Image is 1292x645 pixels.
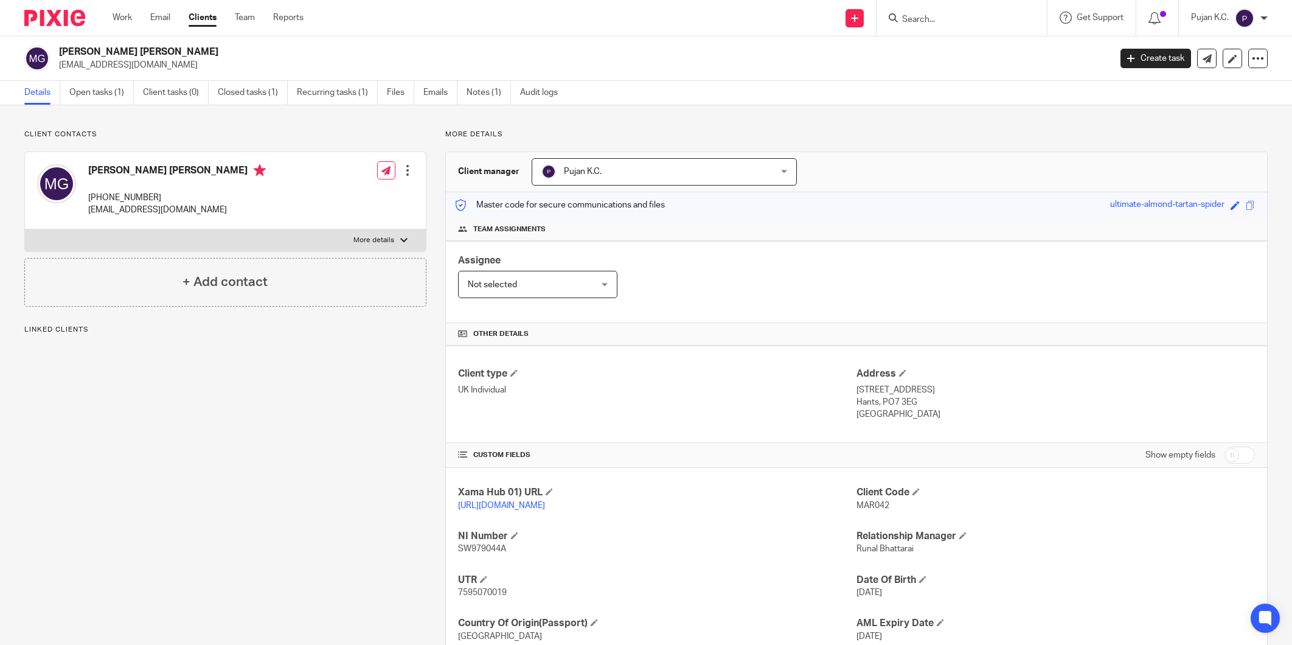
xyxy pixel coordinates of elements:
[235,12,255,24] a: Team
[1077,13,1124,22] span: Get Support
[856,368,1255,380] h4: Address
[520,81,567,105] a: Audit logs
[24,325,426,335] p: Linked clients
[150,12,170,24] a: Email
[458,450,856,460] h4: CUSTOM FIELDS
[468,281,517,289] span: Not selected
[856,632,882,641] span: [DATE]
[423,81,457,105] a: Emails
[1110,198,1224,212] div: ultimate-almond-tartan-spider
[1191,12,1229,24] p: Pujan K.C.
[458,486,856,499] h4: Xama Hub 01) URL
[88,192,266,204] p: [PHONE_NUMBER]
[455,199,665,211] p: Master code for secure communications and files
[458,588,507,597] span: 7595070019
[856,384,1255,396] p: [STREET_ADDRESS]
[387,81,414,105] a: Files
[113,12,132,24] a: Work
[37,164,76,203] img: svg%3E
[59,59,1102,71] p: [EMAIL_ADDRESS][DOMAIN_NAME]
[856,530,1255,543] h4: Relationship Manager
[856,617,1255,630] h4: AML Expiry Date
[856,486,1255,499] h4: Client Code
[69,81,134,105] a: Open tasks (1)
[59,46,894,58] h2: [PERSON_NAME] [PERSON_NAME]
[24,46,50,71] img: svg%3E
[473,225,546,234] span: Team assignments
[541,164,556,179] img: svg%3E
[901,15,1010,26] input: Search
[1120,49,1191,68] a: Create task
[458,574,856,587] h4: UTR
[458,632,542,641] span: [GEOGRAPHIC_DATA]
[564,167,602,176] span: Pujan K.C.
[458,384,856,396] p: UK Individual
[24,81,60,105] a: Details
[856,588,882,597] span: [DATE]
[218,81,288,105] a: Closed tasks (1)
[353,235,394,245] p: More details
[856,501,889,510] span: MAR042
[856,545,914,553] span: Runal Bhattarai
[445,130,1268,139] p: More details
[297,81,378,105] a: Recurring tasks (1)
[467,81,511,105] a: Notes (1)
[473,329,529,339] span: Other details
[856,408,1255,420] p: [GEOGRAPHIC_DATA]
[1235,9,1254,28] img: svg%3E
[88,204,266,216] p: [EMAIL_ADDRESS][DOMAIN_NAME]
[273,12,304,24] a: Reports
[143,81,209,105] a: Client tasks (0)
[458,166,519,178] h3: Client manager
[24,10,85,26] img: Pixie
[458,256,501,265] span: Assignee
[458,530,856,543] h4: NI Number
[189,12,217,24] a: Clients
[182,273,268,291] h4: + Add contact
[1145,449,1215,461] label: Show empty fields
[88,164,266,180] h4: [PERSON_NAME] [PERSON_NAME]
[24,130,426,139] p: Client contacts
[856,396,1255,408] p: Hants, PO7 3EG
[856,574,1255,587] h4: Date Of Birth
[458,545,506,553] span: SW979044A
[458,617,856,630] h4: Country Of Origin(Passport)
[458,368,856,380] h4: Client type
[458,501,545,510] a: [URL][DOMAIN_NAME]
[254,164,266,176] i: Primary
